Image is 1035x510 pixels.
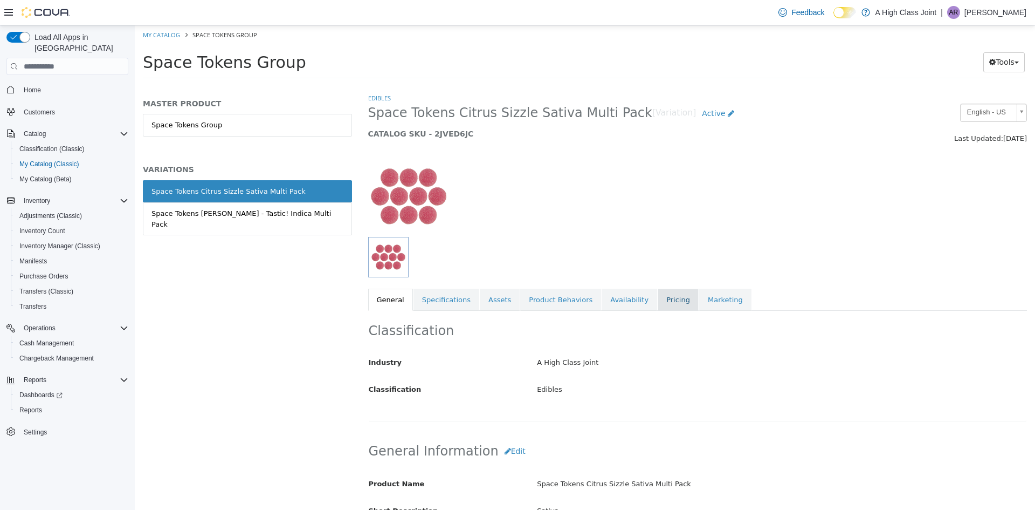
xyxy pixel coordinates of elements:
span: Manifests [15,255,128,268]
a: Settings [19,426,51,439]
button: Catalog [19,127,50,140]
a: Transfers (Classic) [15,285,78,298]
span: Settings [19,425,128,439]
a: My Catalog [8,5,45,13]
span: Catalog [24,130,46,138]
span: Home [24,86,41,94]
a: Inventory Count [15,225,70,237]
span: Load All Apps in [GEOGRAPHIC_DATA] [30,32,128,53]
span: Chargeback Management [15,352,128,365]
a: Space Tokens Group [8,89,217,111]
a: Adjustments (Classic) [15,209,86,222]
button: Reports [19,373,51,386]
h2: General Information [234,416,892,436]
img: 150 [233,131,314,212]
span: Cash Management [15,337,128,350]
span: Manifests [19,257,47,266]
span: Product Name [234,454,290,463]
span: Classification [234,360,287,368]
a: My Catalog (Beta) [15,173,76,186]
span: Adjustments (Classic) [19,212,82,220]
span: Reports [24,376,46,384]
button: Inventory [2,193,133,208]
span: Reports [19,373,128,386]
span: Transfers [15,300,128,313]
span: My Catalog (Beta) [15,173,128,186]
span: Settings [24,428,47,437]
span: Dashboards [19,391,63,399]
span: Inventory [24,196,50,205]
a: Purchase Orders [15,270,73,283]
span: My Catalog (Classic) [19,160,79,168]
a: Specifications [279,263,344,286]
p: | [941,6,943,19]
a: Product Behaviors [385,263,466,286]
span: Reports [15,404,128,417]
button: Inventory [19,194,54,207]
h5: MASTER PRODUCT [8,73,217,83]
span: Last Updated: [819,109,868,117]
span: Home [19,83,128,96]
span: Industry [234,333,267,341]
button: Transfers [11,299,133,314]
a: Dashboards [15,389,67,402]
span: Purchase Orders [15,270,128,283]
a: Marketing [564,263,617,286]
span: Space Tokens Group [8,28,171,46]
span: Inventory Manager (Classic) [15,240,128,253]
a: Availability [467,263,522,286]
div: Edibles [394,355,900,374]
span: Customers [19,105,128,119]
span: Active [567,84,590,92]
button: Reports [2,372,133,387]
span: Transfers (Classic) [19,287,73,296]
button: Inventory Count [11,223,133,239]
a: Manifests [15,255,51,268]
span: Catalog [19,127,128,140]
span: Operations [24,324,56,332]
button: Classification (Classic) [11,141,133,157]
a: Assets [345,263,385,286]
a: Reports [15,404,46,417]
span: Dashboards [15,389,128,402]
button: Manifests [11,254,133,269]
a: Inventory Manager (Classic) [15,240,105,253]
span: Customers [24,108,55,117]
span: Classification (Classic) [15,142,128,155]
button: Cash Management [11,336,133,351]
button: Reports [11,403,133,418]
button: Operations [2,321,133,336]
p: [PERSON_NAME] [964,6,1026,19]
span: Transfers [19,302,46,311]
a: English - US [825,78,892,97]
span: My Catalog (Classic) [15,158,128,171]
span: Inventory Manager (Classic) [19,242,100,250]
button: Settings [2,424,133,440]
button: Edit [364,416,397,436]
a: General [233,263,278,286]
button: Catalog [2,126,133,141]
button: Customers [2,104,133,120]
span: AR [949,6,958,19]
span: Adjustments (Classic) [15,209,128,222]
button: Transfers (Classic) [11,284,133,299]
nav: Complex example [6,77,128,468]
a: Edibles [233,69,256,77]
span: Space Tokens Group [58,5,122,13]
button: Home [2,81,133,97]
span: Space Tokens Citrus Sizzle Sativa Multi Pack [233,79,517,96]
a: My Catalog (Classic) [15,158,84,171]
a: Feedback [774,2,829,23]
span: Inventory [19,194,128,207]
span: Chargeback Management [19,354,94,363]
span: Short Description [234,481,303,489]
span: Transfers (Classic) [15,285,128,298]
div: Sativa [394,477,900,495]
span: English - US [826,79,878,96]
h5: CATALOG SKU - 2JVED6JC [233,104,723,113]
div: Alexa Rushton [947,6,960,19]
h2: Classification [234,297,892,314]
span: Classification (Classic) [19,145,85,153]
span: Feedback [791,7,824,18]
